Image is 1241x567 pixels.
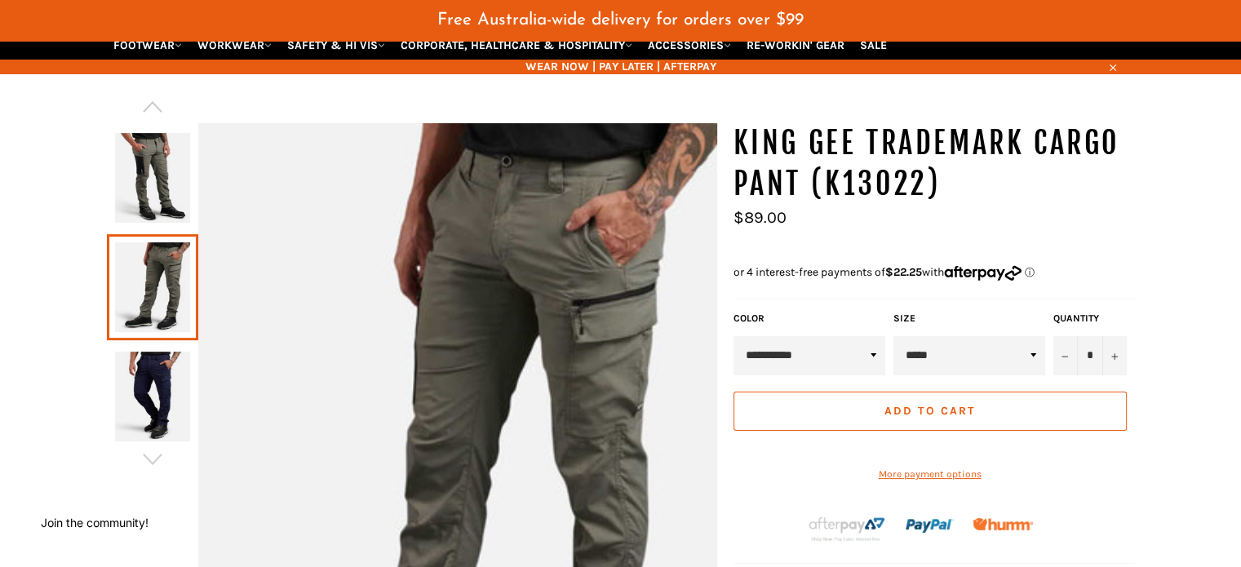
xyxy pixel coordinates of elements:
img: KING GEE Trademark Cargo Pant (K13022) - Workin' Gear [115,133,190,223]
button: Increase item quantity by one [1102,336,1127,375]
span: WEAR NOW | PAY LATER | AFTERPAY [107,59,1135,74]
label: Size [893,312,1045,326]
span: Add to Cart [884,404,975,418]
img: Humm_core_logo_RGB-01_300x60px_small_195d8312-4386-4de7-b182-0ef9b6303a37.png [973,518,1033,530]
a: SALE [853,31,893,60]
img: KING GEE Trademark Cargo Pant (K13022) - Workin' Gear [115,352,190,441]
img: Afterpay-Logo-on-dark-bg_large.png [807,515,887,543]
a: RE-WORKIN' GEAR [740,31,851,60]
label: Quantity [1053,312,1127,326]
a: FOOTWEAR [107,31,188,60]
a: More payment options [734,467,1127,481]
a: CORPORATE, HEALTHCARE & HOSPITALITY [394,31,639,60]
a: WORKWEAR [191,31,278,60]
span: Free Australia-wide delivery for orders over $99 [437,11,804,29]
span: $89.00 [734,208,787,227]
button: Reduce item quantity by one [1053,336,1078,375]
img: paypal.png [906,502,954,550]
a: SAFETY & HI VIS [281,31,392,60]
label: Color [734,312,885,326]
button: Join the community! [41,516,148,529]
a: ACCESSORIES [641,31,738,60]
button: Add to Cart [734,392,1127,431]
h1: KING GEE Trademark Cargo Pant (K13022) [734,123,1135,204]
